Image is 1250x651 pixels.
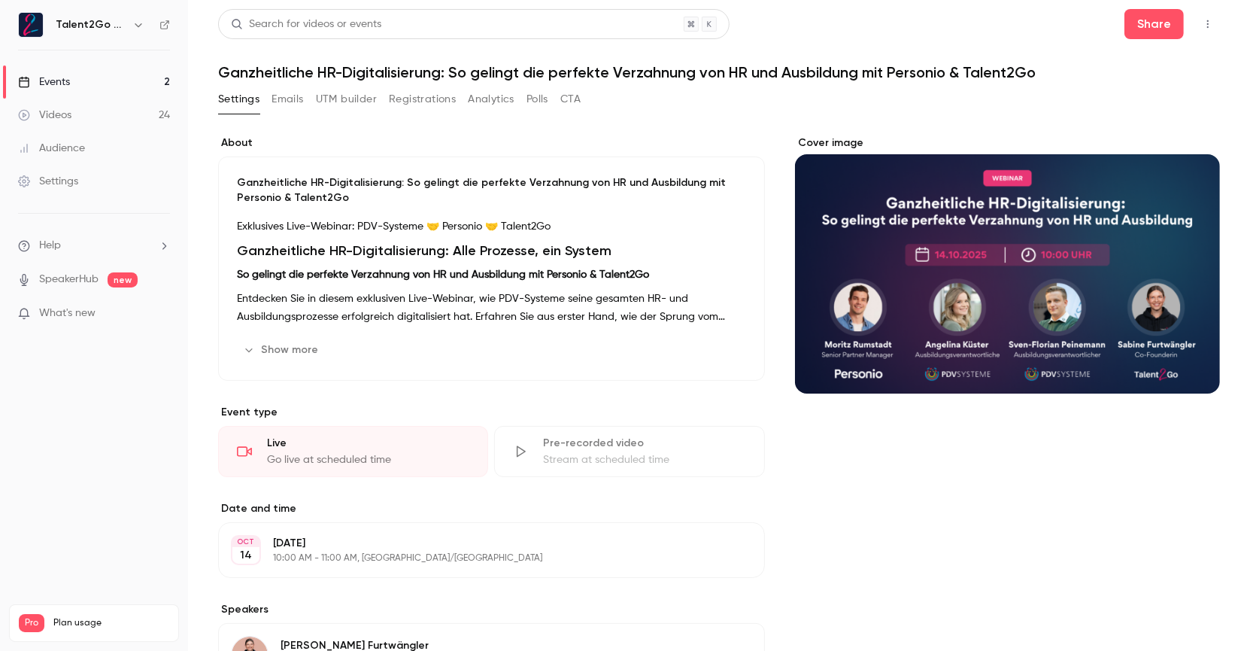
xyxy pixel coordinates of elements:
[19,13,43,37] img: Talent2Go GmbH
[232,537,259,547] div: OCT
[218,135,765,151] label: About
[272,87,303,111] button: Emails
[19,614,44,632] span: Pro
[56,17,126,32] h6: Talent2Go GmbH
[231,17,381,32] div: Search for videos or events
[237,338,327,362] button: Show more
[237,290,746,326] p: Entdecken Sie in diesem exklusiven Live-Webinar, wie PDV-Systeme seine gesamten HR- und Ausbildun...
[543,436,745,451] div: Pre-recorded video
[39,238,61,254] span: Help
[526,87,548,111] button: Polls
[218,63,1220,81] h1: Ganzheitliche HR-Digitalisierung: So gelingt die perfekte Verzahnung von HR und Ausbildung mit Pe...
[39,306,96,321] span: What's new
[267,436,469,451] div: Live
[18,141,85,156] div: Audience
[267,452,469,467] div: Go live at scheduled time
[237,175,746,205] p: Ganzheitliche HR-Digitalisierung: So gelingt die perfekte Verzahnung von HR und Ausbildung mit Pe...
[53,617,169,629] span: Plan usage
[237,242,746,260] h1: Ganzheitliche HR-Digitalisierung: Alle Prozesse, ein System
[237,269,649,280] strong: So gelingt die perfekte Verzahnung von HR und Ausbildung mit Personio & Talent2Go
[18,108,71,123] div: Videos
[240,548,252,563] p: 14
[795,135,1220,151] label: Cover image
[218,426,488,477] div: LiveGo live at scheduled time
[18,174,78,189] div: Settings
[108,272,138,287] span: new
[218,501,765,516] label: Date and time
[218,602,765,617] label: Speakers
[39,272,99,287] a: SpeakerHub
[152,307,170,321] iframe: Noticeable Trigger
[273,536,685,551] p: [DATE]
[237,218,746,236] p: Exklusives Live-Webinar: PDV-Systeme 🤝 Personio 🤝 Talent2Go
[560,87,581,111] button: CTA
[273,552,685,564] p: 10:00 AM - 11:00 AM, [GEOGRAPHIC_DATA]/[GEOGRAPHIC_DATA]
[389,87,456,111] button: Registrations
[18,75,70,90] div: Events
[18,238,170,254] li: help-dropdown-opener
[468,87,514,111] button: Analytics
[316,87,377,111] button: UTM builder
[218,87,259,111] button: Settings
[494,426,764,477] div: Pre-recorded videoStream at scheduled time
[543,452,745,467] div: Stream at scheduled time
[218,405,765,420] p: Event type
[1124,9,1184,39] button: Share
[795,135,1220,394] section: Cover image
